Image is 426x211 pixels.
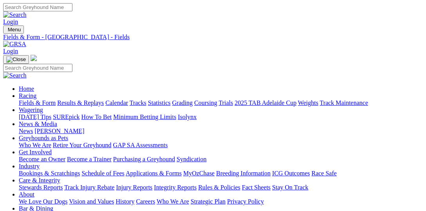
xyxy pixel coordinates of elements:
[3,48,18,54] a: Login
[242,184,271,191] a: Fact Sheets
[19,99,56,106] a: Fields & Form
[126,170,182,177] a: Applications & Forms
[183,170,215,177] a: MyOzChase
[19,106,43,113] a: Wagering
[172,99,193,106] a: Grading
[53,142,112,148] a: Retire Your Greyhound
[19,128,423,135] div: News & Media
[3,41,26,48] img: GRSA
[19,170,80,177] a: Bookings & Scratchings
[8,27,21,32] span: Menu
[67,156,112,162] a: Become a Trainer
[19,85,34,92] a: Home
[272,184,308,191] a: Stay On Track
[113,114,176,120] a: Minimum Betting Limits
[19,149,52,155] a: Get Involved
[113,156,175,162] a: Purchasing a Greyhound
[157,198,189,205] a: Who We Are
[3,18,18,25] a: Login
[19,142,423,149] div: Greyhounds as Pets
[19,170,423,177] div: Industry
[3,3,72,11] input: Search
[53,114,79,120] a: SUREpick
[19,99,423,106] div: Racing
[320,99,368,106] a: Track Maintenance
[19,92,36,99] a: Racing
[3,34,423,41] a: Fields & Form - [GEOGRAPHIC_DATA] - Fields
[218,99,233,106] a: Trials
[3,11,27,18] img: Search
[116,184,152,191] a: Injury Reports
[19,198,67,205] a: We Love Our Dogs
[105,99,128,106] a: Calendar
[227,198,264,205] a: Privacy Policy
[64,184,114,191] a: Track Injury Rebate
[69,198,114,205] a: Vision and Values
[19,142,51,148] a: Who We Are
[116,198,134,205] a: History
[216,170,271,177] a: Breeding Information
[311,170,336,177] a: Race Safe
[148,99,171,106] a: Statistics
[19,163,40,170] a: Industry
[81,114,112,120] a: How To Bet
[3,25,24,34] button: Toggle navigation
[272,170,310,177] a: ICG Outcomes
[194,99,217,106] a: Coursing
[235,99,296,106] a: 2025 TAB Adelaide Cup
[31,55,37,61] img: logo-grsa-white.png
[113,142,168,148] a: GAP SA Assessments
[19,184,423,191] div: Care & Integrity
[19,156,423,163] div: Get Involved
[19,184,63,191] a: Stewards Reports
[19,121,57,127] a: News & Media
[19,128,33,134] a: News
[19,135,68,141] a: Greyhounds as Pets
[19,191,34,198] a: About
[298,99,318,106] a: Weights
[177,156,206,162] a: Syndication
[19,114,51,120] a: [DATE] Tips
[19,177,60,184] a: Care & Integrity
[198,184,240,191] a: Rules & Policies
[3,55,29,64] button: Toggle navigation
[34,128,84,134] a: [PERSON_NAME]
[136,198,155,205] a: Careers
[3,64,72,72] input: Search
[81,170,124,177] a: Schedule of Fees
[178,114,197,120] a: Isolynx
[19,114,423,121] div: Wagering
[130,99,146,106] a: Tracks
[3,72,27,79] img: Search
[19,156,65,162] a: Become an Owner
[191,198,226,205] a: Strategic Plan
[19,198,423,205] div: About
[57,99,104,106] a: Results & Replays
[6,56,26,63] img: Close
[154,184,197,191] a: Integrity Reports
